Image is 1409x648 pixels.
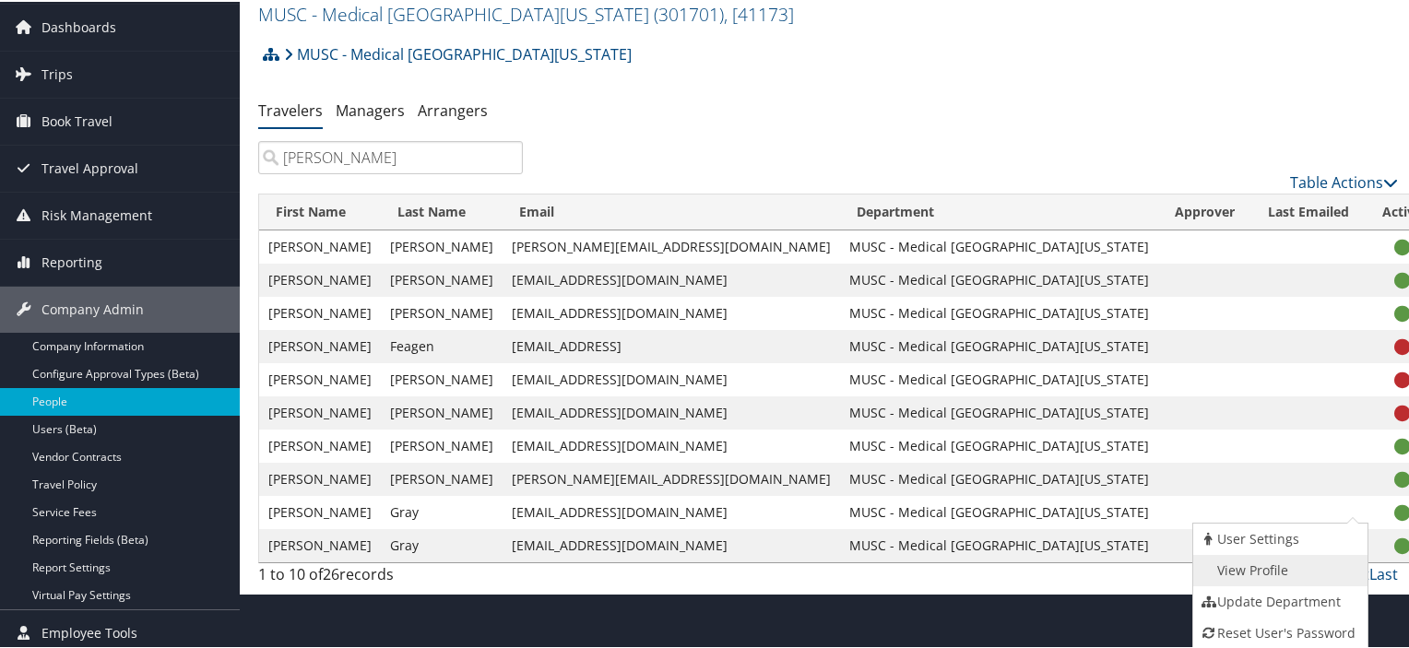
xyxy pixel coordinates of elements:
a: Travelers [258,99,323,119]
span: 26 [323,562,339,583]
th: Department: activate to sort column ascending [840,193,1158,229]
td: [PERSON_NAME] [381,428,503,461]
td: MUSC - Medical [GEOGRAPHIC_DATA][US_STATE] [840,428,1158,461]
td: [EMAIL_ADDRESS][DOMAIN_NAME] [503,361,840,395]
td: MUSC - Medical [GEOGRAPHIC_DATA][US_STATE] [840,461,1158,494]
td: MUSC - Medical [GEOGRAPHIC_DATA][US_STATE] [840,229,1158,262]
td: [EMAIL_ADDRESS][DOMAIN_NAME] [503,428,840,461]
td: [PERSON_NAME] [259,328,381,361]
td: [PERSON_NAME] [259,262,381,295]
th: Approver [1158,193,1251,229]
a: MUSC - Medical [GEOGRAPHIC_DATA][US_STATE] [284,34,632,71]
th: Last Emailed: activate to sort column ascending [1251,193,1366,229]
span: Risk Management [41,191,152,237]
td: [PERSON_NAME] [259,229,381,262]
td: [PERSON_NAME] [381,262,503,295]
td: [PERSON_NAME] [259,428,381,461]
a: AirPortal Profile [1193,553,1363,584]
td: [PERSON_NAME] [381,395,503,428]
td: [PERSON_NAME] [259,361,381,395]
th: First Name: activate to sort column ascending [259,193,381,229]
td: [PERSON_NAME][EMAIL_ADDRESS][DOMAIN_NAME] [503,461,840,494]
td: [PERSON_NAME] [381,461,503,494]
td: [PERSON_NAME] [259,461,381,494]
span: Trips [41,50,73,96]
td: MUSC - Medical [GEOGRAPHIC_DATA][US_STATE] [840,361,1158,395]
td: [PERSON_NAME] [259,527,381,560]
td: [PERSON_NAME] [259,295,381,328]
a: Managers [336,99,405,119]
td: [EMAIL_ADDRESS][DOMAIN_NAME] [503,395,840,428]
div: 1 to 10 of records [258,561,523,593]
td: MUSC - Medical [GEOGRAPHIC_DATA][US_STATE] [840,395,1158,428]
td: [EMAIL_ADDRESS][DOMAIN_NAME] [503,295,840,328]
td: MUSC - Medical [GEOGRAPHIC_DATA][US_STATE] [840,328,1158,361]
span: Dashboards [41,3,116,49]
td: MUSC - Medical [GEOGRAPHIC_DATA][US_STATE] [840,262,1158,295]
td: [PERSON_NAME] [381,295,503,328]
td: MUSC - Medical [GEOGRAPHIC_DATA][US_STATE] [840,494,1158,527]
span: Travel Approval [41,144,138,190]
td: [EMAIL_ADDRESS][DOMAIN_NAME] [503,527,840,560]
td: Gray [381,527,503,560]
input: Search [258,139,523,172]
td: MUSC - Medical [GEOGRAPHIC_DATA][US_STATE] [840,295,1158,328]
td: [EMAIL_ADDRESS][DOMAIN_NAME] [503,262,840,295]
td: [PERSON_NAME] [259,395,381,428]
td: [PERSON_NAME][EMAIL_ADDRESS][DOMAIN_NAME] [503,229,840,262]
td: MUSC - Medical [GEOGRAPHIC_DATA][US_STATE] [840,527,1158,560]
td: [EMAIL_ADDRESS][DOMAIN_NAME] [503,494,840,527]
th: Last Name: activate to sort column ascending [381,193,503,229]
a: Update Department For This Traveler [1193,584,1363,616]
a: Last [1369,562,1398,583]
a: View User's Settings [1193,522,1363,553]
a: Reset User's Password [1193,616,1363,647]
a: Table Actions [1290,171,1398,191]
td: Gray [381,494,503,527]
th: Email: activate to sort column descending [503,193,840,229]
td: [PERSON_NAME] [381,361,503,395]
a: Arrangers [418,99,488,119]
span: Reporting [41,238,102,284]
td: [PERSON_NAME] [259,494,381,527]
td: Feagen [381,328,503,361]
span: Book Travel [41,97,112,143]
span: Company Admin [41,285,144,331]
td: [EMAIL_ADDRESS] [503,328,840,361]
td: [PERSON_NAME] [381,229,503,262]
